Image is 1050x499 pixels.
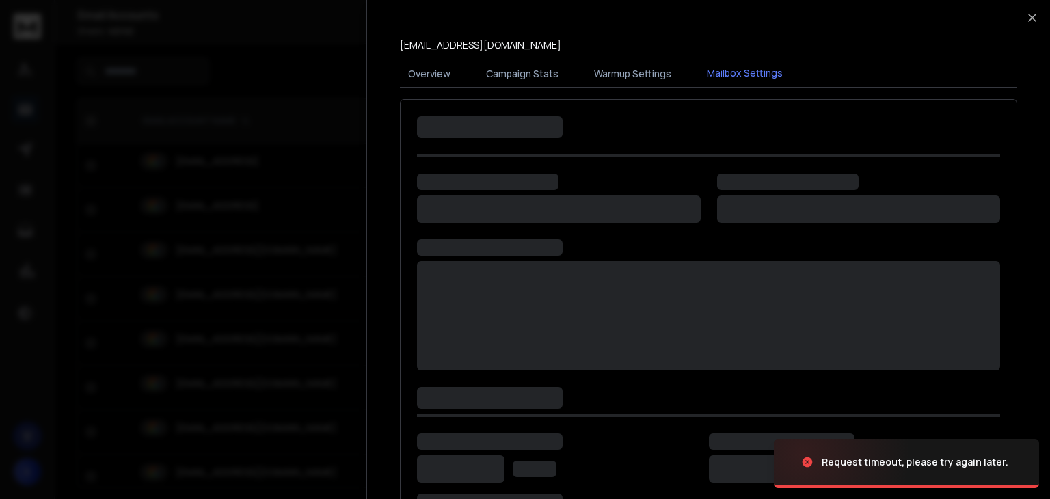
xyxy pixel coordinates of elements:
[586,59,679,89] button: Warmup Settings
[400,38,561,52] p: [EMAIL_ADDRESS][DOMAIN_NAME]
[699,58,791,90] button: Mailbox Settings
[774,425,911,499] img: image
[822,455,1008,469] div: Request timeout, please try again later.
[400,59,459,89] button: Overview
[478,59,567,89] button: Campaign Stats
